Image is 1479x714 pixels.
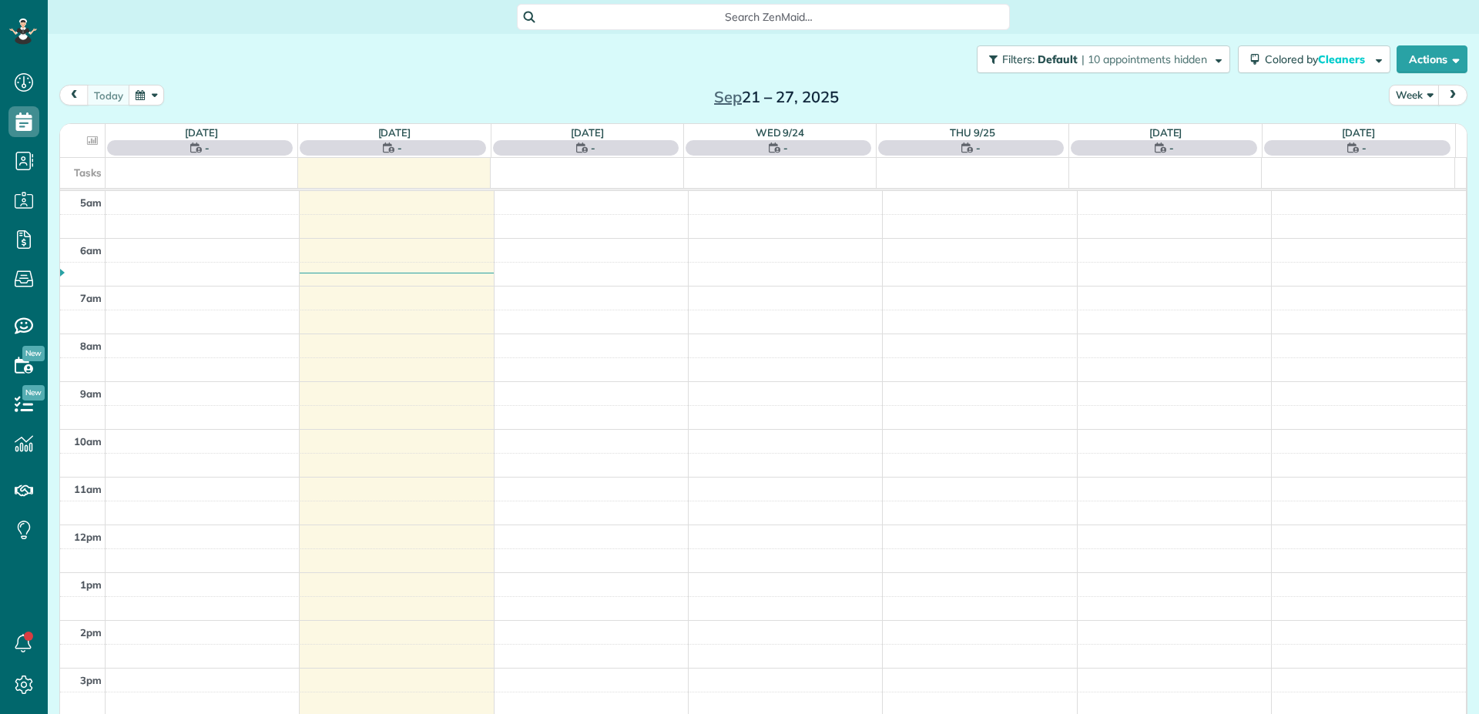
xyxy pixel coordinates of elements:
[80,626,102,639] span: 2pm
[591,140,595,156] span: -
[378,126,411,139] a: [DATE]
[1318,52,1367,66] span: Cleaners
[80,387,102,400] span: 9am
[74,483,102,495] span: 11am
[74,531,102,543] span: 12pm
[1397,45,1467,73] button: Actions
[80,244,102,256] span: 6am
[1082,52,1207,66] span: | 10 appointments hidden
[1038,52,1078,66] span: Default
[80,578,102,591] span: 1pm
[22,385,45,401] span: New
[22,346,45,361] span: New
[397,140,402,156] span: -
[1389,85,1440,106] button: Week
[969,45,1230,73] a: Filters: Default | 10 appointments hidden
[59,85,89,106] button: prev
[74,166,102,179] span: Tasks
[1342,126,1375,139] a: [DATE]
[80,196,102,209] span: 5am
[74,435,102,448] span: 10am
[87,85,130,106] button: today
[205,140,210,156] span: -
[1438,85,1467,106] button: next
[783,140,788,156] span: -
[80,674,102,686] span: 3pm
[756,126,805,139] a: Wed 9/24
[571,126,604,139] a: [DATE]
[1002,52,1035,66] span: Filters:
[950,126,995,139] a: Thu 9/25
[80,292,102,304] span: 7am
[1169,140,1174,156] span: -
[1362,140,1367,156] span: -
[1238,45,1390,73] button: Colored byCleaners
[1149,126,1182,139] a: [DATE]
[714,87,742,106] span: Sep
[977,45,1230,73] button: Filters: Default | 10 appointments hidden
[1265,52,1370,66] span: Colored by
[185,126,218,139] a: [DATE]
[680,89,873,106] h2: 21 – 27, 2025
[976,140,981,156] span: -
[80,340,102,352] span: 8am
